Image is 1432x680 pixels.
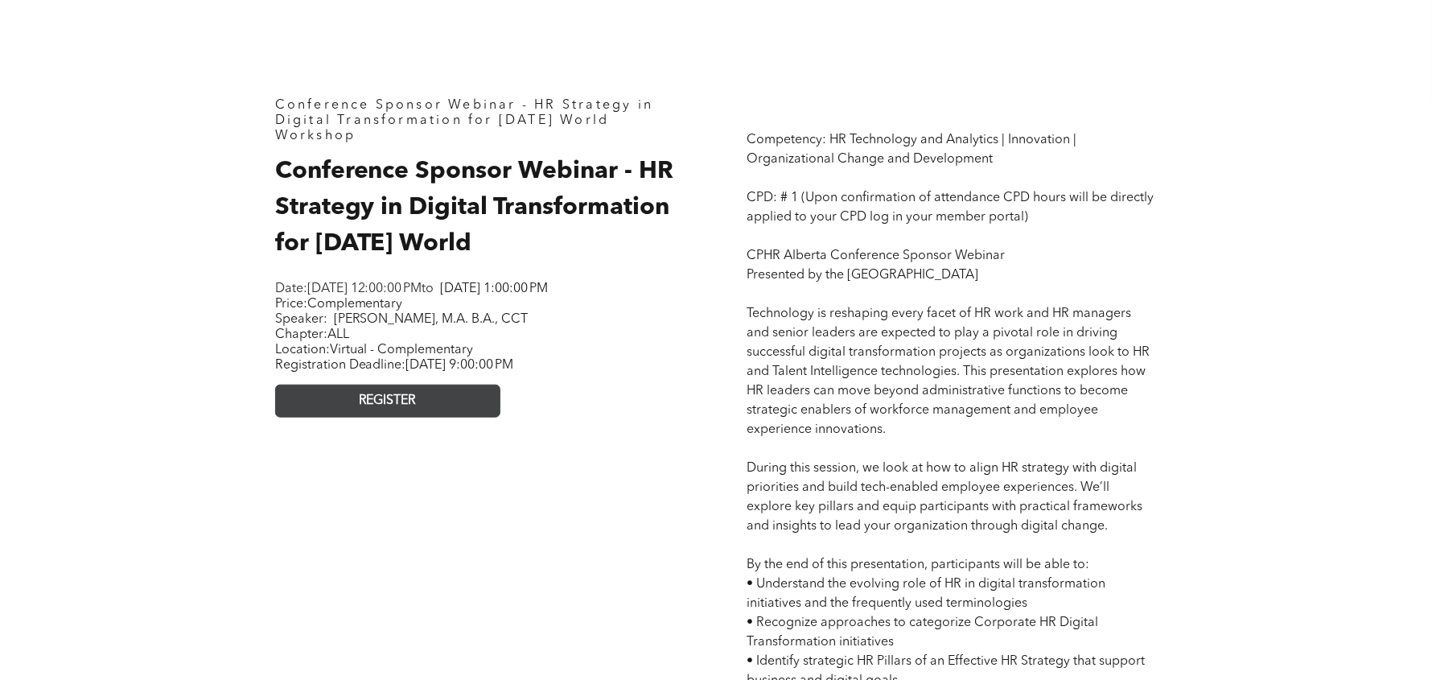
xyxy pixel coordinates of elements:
span: REGISTER [359,394,417,409]
span: Workshop [275,130,356,142]
span: Price: [275,298,403,311]
span: Conference Sponsor Webinar - HR Strategy in Digital Transformation for [DATE] World [275,99,654,127]
span: [DATE] 9:00:00 PM [406,359,514,372]
a: REGISTER [275,385,500,418]
span: Chapter: [275,328,349,341]
span: Complementary [307,298,403,311]
span: ALL [327,328,349,341]
span: [DATE] 1:00:00 PM [441,282,549,295]
span: [PERSON_NAME], M.A. B.A., CCT [334,313,529,326]
span: [DATE] 12:00:00 PM [307,282,422,295]
span: Virtual - Complementary [330,344,474,356]
span: Conference Sponsor Webinar - HR Strategy in Digital Transformation for [DATE] World [275,159,674,256]
span: Location: Registration Deadline: [275,344,514,372]
span: Speaker: [275,313,327,326]
span: Date: to [275,282,434,295]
